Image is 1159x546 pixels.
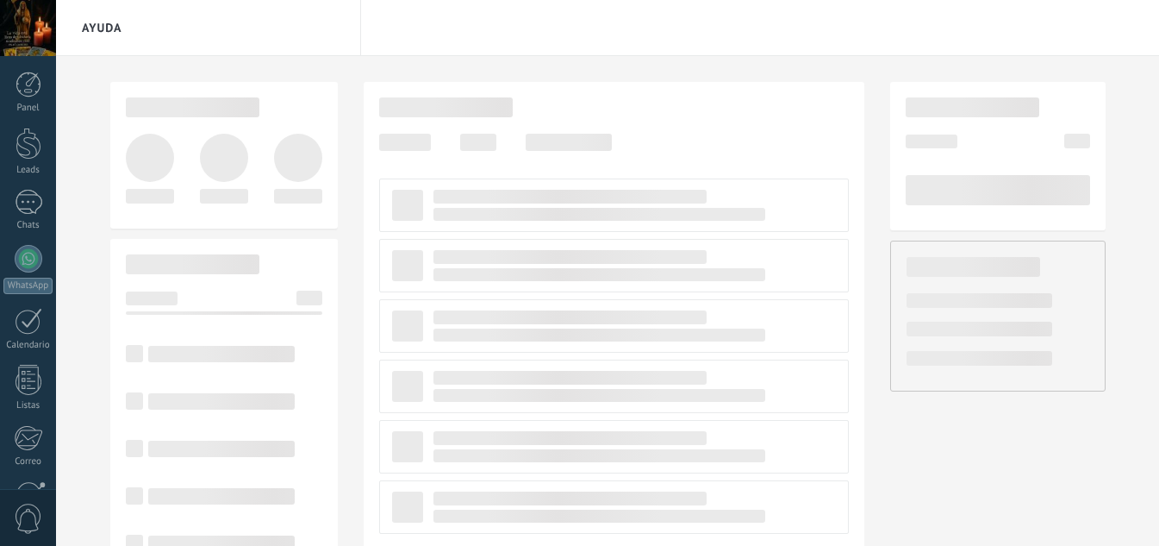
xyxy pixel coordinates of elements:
[3,165,53,176] div: Leads
[3,400,53,411] div: Listas
[3,103,53,114] div: Panel
[3,278,53,294] div: WhatsApp
[3,340,53,351] div: Calendario
[3,456,53,468] div: Correo
[3,220,53,231] div: Chats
